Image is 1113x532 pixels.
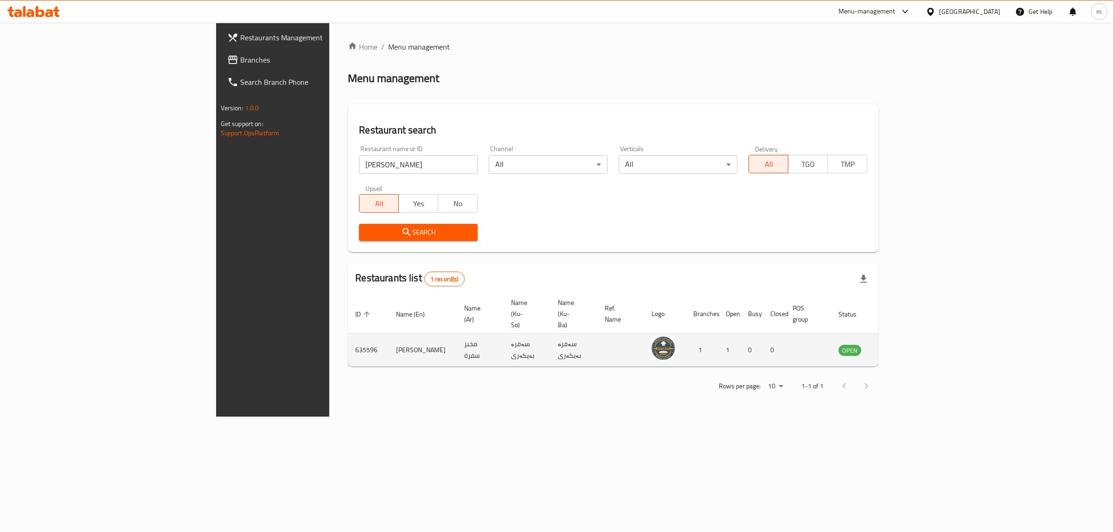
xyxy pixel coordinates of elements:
[619,155,737,174] div: All
[748,155,788,173] button: All
[220,71,402,93] a: Search Branch Phone
[764,380,787,393] div: Rows per page:
[741,334,763,367] td: 0
[240,76,395,88] span: Search Branch Phone
[221,102,243,114] span: Version:
[240,32,395,43] span: Restaurants Management
[464,303,493,325] span: Name (Ar)
[396,309,437,320] span: Name (En)
[220,26,402,49] a: Restaurants Management
[788,155,828,173] button: TGO
[403,197,435,210] span: Yes
[753,158,785,171] span: All
[644,294,686,334] th: Logo
[801,380,824,392] p: 1-1 of 1
[359,155,478,174] input: Search for restaurant name or ID..
[718,294,741,334] th: Open
[838,345,861,356] span: OPEN
[741,294,763,334] th: Busy
[504,334,550,367] td: سەفرە بەیکەری
[763,294,785,334] th: Closed
[348,41,878,52] nav: breadcrumb
[686,334,718,367] td: 1
[359,194,399,213] button: All
[838,309,869,320] span: Status
[366,227,470,238] span: Search
[558,297,586,330] span: Name (Ku-Ba)
[355,271,464,286] h2: Restaurants list
[939,6,1000,17] div: [GEOGRAPHIC_DATA]
[388,41,450,52] span: Menu management
[221,118,263,130] span: Get support on:
[793,303,820,325] span: POS group
[832,158,864,171] span: TMP
[398,194,438,213] button: Yes
[605,303,633,325] span: Ref. Name
[348,294,912,367] table: enhanced table
[755,146,778,152] label: Delivery
[438,194,478,213] button: No
[365,185,383,191] label: Upsell
[389,334,457,367] td: [PERSON_NAME]
[686,294,718,334] th: Branches
[827,155,867,173] button: TMP
[852,268,875,290] div: Export file
[718,334,741,367] td: 1
[1096,6,1102,17] span: m
[425,275,464,284] span: 1 record(s)
[220,49,402,71] a: Branches
[359,224,478,241] button: Search
[424,272,465,286] div: Total records count
[719,380,761,392] p: Rows per page:
[245,102,259,114] span: 1.0.0
[457,334,504,367] td: مخبز سفرة
[763,334,785,367] td: 0
[792,158,824,171] span: TGO
[359,123,867,137] h2: Restaurant search
[221,127,280,139] a: Support.OpsPlatform
[489,155,608,174] div: All
[363,197,395,210] span: All
[652,336,675,360] img: Safra Bakery
[838,6,896,17] div: Menu-management
[511,297,539,330] span: Name (Ku-So)
[442,197,474,210] span: No
[355,309,373,320] span: ID
[550,334,597,367] td: سەفرە بەیکەری
[240,54,395,65] span: Branches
